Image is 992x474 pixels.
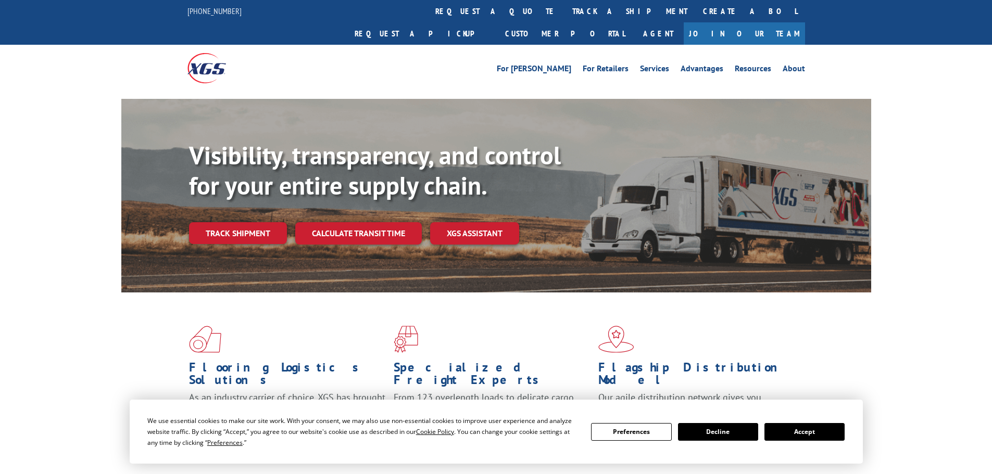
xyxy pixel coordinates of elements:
[591,423,671,441] button: Preferences
[497,65,571,76] a: For [PERSON_NAME]
[598,361,795,391] h1: Flagship Distribution Model
[416,427,454,436] span: Cookie Policy
[598,326,634,353] img: xgs-icon-flagship-distribution-model-red
[130,400,863,464] div: Cookie Consent Prompt
[681,65,723,76] a: Advantages
[497,22,633,45] a: Customer Portal
[394,391,591,438] p: From 123 overlength loads to delicate cargo, our experienced staff knows the best way to move you...
[295,222,422,245] a: Calculate transit time
[394,361,591,391] h1: Specialized Freight Experts
[189,361,386,391] h1: Flooring Logistics Solutions
[598,391,790,416] span: Our agile distribution network gives you nationwide inventory management on demand.
[394,326,418,353] img: xgs-icon-focused-on-flooring-red
[764,423,845,441] button: Accept
[189,326,221,353] img: xgs-icon-total-supply-chain-intelligence-red
[684,22,805,45] a: Join Our Team
[678,423,758,441] button: Decline
[347,22,497,45] a: Request a pickup
[189,139,561,201] b: Visibility, transparency, and control for your entire supply chain.
[207,438,243,447] span: Preferences
[783,65,805,76] a: About
[735,65,771,76] a: Resources
[189,222,287,244] a: Track shipment
[189,391,385,428] span: As an industry carrier of choice, XGS has brought innovation and dedication to flooring logistics...
[640,65,669,76] a: Services
[147,415,579,448] div: We use essential cookies to make our site work. With your consent, we may also use non-essential ...
[583,65,629,76] a: For Retailers
[633,22,684,45] a: Agent
[430,222,519,245] a: XGS ASSISTANT
[187,6,242,16] a: [PHONE_NUMBER]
